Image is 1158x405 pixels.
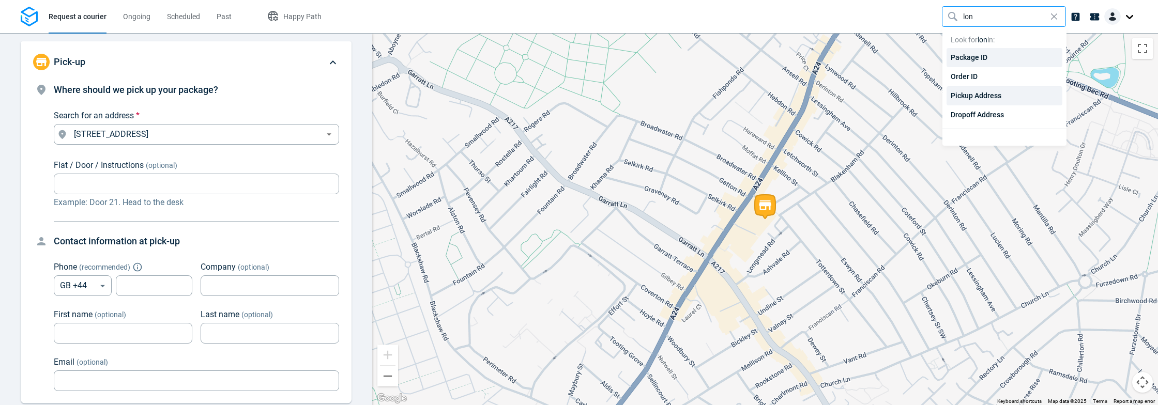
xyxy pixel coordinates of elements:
[134,264,141,270] button: Explain "Recommended"
[997,398,1042,405] button: Keyboard shortcuts
[1132,38,1153,59] button: Toggle fullscreen view
[54,196,339,209] p: Example: Door 21. Head to the desk
[947,105,1062,124] div: Dropoff Address
[217,12,232,21] span: Past
[54,84,218,95] span: Where should we pick up your package?
[54,234,339,248] h4: Contact information at pick-up
[1093,398,1107,404] a: Terms
[238,263,269,271] span: (optional)
[54,262,77,272] span: Phone
[54,357,74,367] span: Email
[1114,398,1155,404] a: Report a map error
[54,56,85,67] span: Pick-up
[947,86,1062,105] div: Pickup Address
[375,392,409,405] a: Open this area in Google Maps (opens a new window)
[377,366,398,386] button: Zoom out
[978,36,987,44] span: lon
[54,275,112,296] div: GB +44
[201,262,236,272] span: Company
[241,310,273,319] span: (optional)
[21,7,38,27] img: Logo
[95,310,126,319] span: (optional)
[1132,372,1153,393] button: Map camera controls
[54,111,134,120] span: Search for an address
[1048,398,1087,404] span: Map data ©2025
[21,83,352,403] div: Pick-up
[947,67,1062,86] div: Order ID
[201,309,239,319] span: Last name
[21,41,352,83] div: Pick-up
[947,48,1062,67] div: Package ID
[963,7,1047,26] input: Find your Package
[146,161,177,169] span: (optional)
[54,160,144,170] span: Flat / Door / Instructions
[77,358,108,366] span: (optional)
[123,12,150,21] span: Ongoing
[79,263,130,271] span: ( recommended )
[283,12,322,21] span: Happy Path
[377,345,398,365] button: Zoom in
[167,12,200,21] span: Scheduled
[54,309,93,319] span: First name
[1104,8,1121,25] img: Client
[323,128,336,141] button: Open
[951,134,1058,141] span: Your data history is limited to 90 days.
[49,12,106,21] span: Request a courier
[942,27,1066,44] div: Look for in:
[375,392,409,405] img: Google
